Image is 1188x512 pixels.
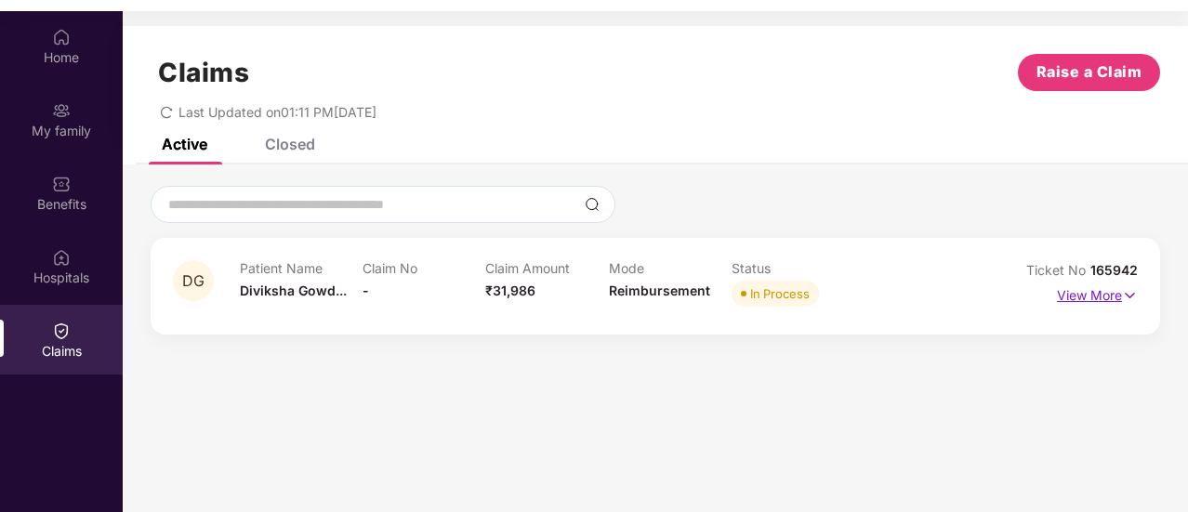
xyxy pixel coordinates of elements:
img: svg+xml;base64,PHN2ZyBpZD0iQmVuZWZpdHMiIHhtbG5zPSJodHRwOi8vd3d3LnczLm9yZy8yMDAwL3N2ZyIgd2lkdGg9Ij... [52,175,71,193]
div: In Process [750,284,810,303]
span: Ticket No [1026,262,1090,278]
p: Mode [609,260,732,276]
span: DG [182,273,205,289]
span: Last Updated on 01:11 PM[DATE] [178,104,376,120]
p: Claim No [363,260,485,276]
img: svg+xml;base64,PHN2ZyBpZD0iU2VhcmNoLTMyeDMyIiB4bWxucz0iaHR0cDovL3d3dy53My5vcmcvMjAwMC9zdmciIHdpZH... [585,197,600,212]
span: Reimbursement [609,282,710,298]
button: Raise a Claim [1018,54,1160,91]
img: svg+xml;base64,PHN2ZyBpZD0iSG9tZSIgeG1sbnM9Imh0dHA6Ly93d3cudzMub3JnLzIwMDAvc3ZnIiB3aWR0aD0iMjAiIG... [52,28,71,46]
span: 165942 [1090,262,1138,278]
p: View More [1057,281,1138,306]
span: Raise a Claim [1036,60,1142,84]
span: ₹31,986 [485,282,535,298]
div: Closed [265,135,315,153]
img: svg+xml;base64,PHN2ZyBpZD0iSG9zcGl0YWxzIiB4bWxucz0iaHR0cDovL3d3dy53My5vcmcvMjAwMC9zdmciIHdpZHRoPS... [52,248,71,267]
img: svg+xml;base64,PHN2ZyBpZD0iQ2xhaW0iIHhtbG5zPSJodHRwOi8vd3d3LnczLm9yZy8yMDAwL3N2ZyIgd2lkdGg9IjIwIi... [52,322,71,340]
span: - [363,282,369,298]
p: Claim Amount [485,260,608,276]
div: Active [162,135,207,153]
p: Status [732,260,854,276]
img: svg+xml;base64,PHN2ZyB4bWxucz0iaHR0cDovL3d3dy53My5vcmcvMjAwMC9zdmciIHdpZHRoPSIxNyIgaGVpZ2h0PSIxNy... [1122,285,1138,306]
span: Diviksha Gowd... [240,282,347,298]
h1: Claims [158,57,249,88]
span: redo [160,104,173,120]
img: svg+xml;base64,PHN2ZyB3aWR0aD0iMjAiIGhlaWdodD0iMjAiIHZpZXdCb3g9IjAgMCAyMCAyMCIgZmlsbD0ibm9uZSIgeG... [52,101,71,120]
p: Patient Name [240,260,363,276]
